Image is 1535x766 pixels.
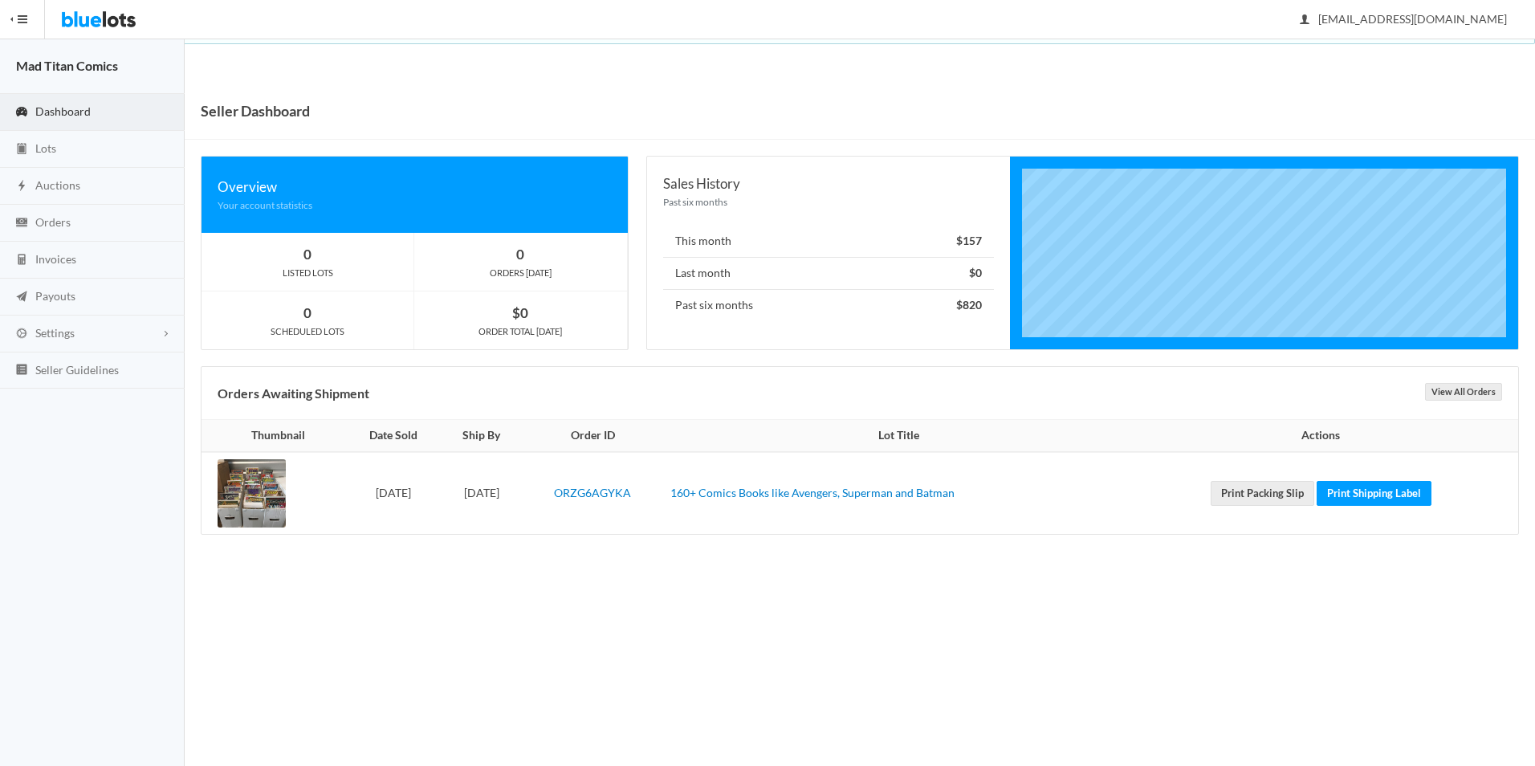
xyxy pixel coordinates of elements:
th: Date Sold [345,420,442,452]
th: Actions [1134,420,1518,452]
ion-icon: flash [14,179,30,194]
a: View All Orders [1425,383,1502,401]
ion-icon: speedometer [14,105,30,120]
li: Last month [663,257,994,290]
strong: Mad Titan Comics [16,58,118,73]
ion-icon: clipboard [14,142,30,157]
td: [DATE] [442,452,522,534]
div: Your account statistics [218,198,612,213]
span: Orders [35,215,71,229]
span: Auctions [35,178,80,192]
strong: 0 [303,246,311,263]
ion-icon: cash [14,216,30,231]
div: Overview [218,176,612,198]
ion-icon: person [1297,13,1313,28]
ion-icon: paper plane [14,290,30,305]
strong: 0 [516,246,524,263]
span: Settings [35,326,75,340]
strong: 0 [303,304,311,321]
strong: $0 [969,266,982,279]
ion-icon: calculator [14,253,30,268]
span: Lots [35,141,56,155]
span: Seller Guidelines [35,363,119,377]
span: Dashboard [35,104,91,118]
th: Order ID [522,420,664,452]
div: ORDER TOTAL [DATE] [414,324,626,339]
span: Payouts [35,289,75,303]
h1: Seller Dashboard [201,99,310,123]
div: ORDERS [DATE] [414,266,626,280]
ion-icon: cog [14,327,30,342]
div: Sales History [663,173,994,194]
div: Past six months [663,194,994,210]
th: Ship By [442,420,522,452]
a: Print Packing Slip [1211,481,1314,506]
a: ORZG6AGYKA [554,486,631,499]
a: 160+ Comics Books like Avengers, Superman and Batman [670,486,955,499]
strong: $0 [512,304,528,321]
td: [DATE] [345,452,442,534]
th: Thumbnail [202,420,345,452]
span: [EMAIL_ADDRESS][DOMAIN_NAME] [1301,12,1507,26]
strong: $820 [956,298,982,312]
li: This month [663,226,994,258]
div: LISTED LOTS [202,266,413,280]
li: Past six months [663,289,994,321]
span: Invoices [35,252,76,266]
a: Print Shipping Label [1317,481,1431,506]
div: SCHEDULED LOTS [202,324,413,339]
strong: $157 [956,234,982,247]
b: Orders Awaiting Shipment [218,385,369,401]
th: Lot Title [664,420,1134,452]
ion-icon: list box [14,363,30,378]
